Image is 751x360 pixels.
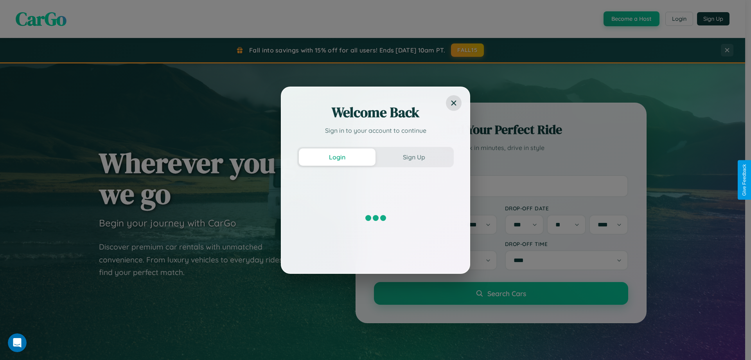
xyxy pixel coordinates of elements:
h2: Welcome Back [297,103,454,122]
iframe: Intercom live chat [8,333,27,352]
button: Login [299,148,375,166]
button: Sign Up [375,148,452,166]
p: Sign in to your account to continue [297,126,454,135]
div: Give Feedback [742,164,747,196]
